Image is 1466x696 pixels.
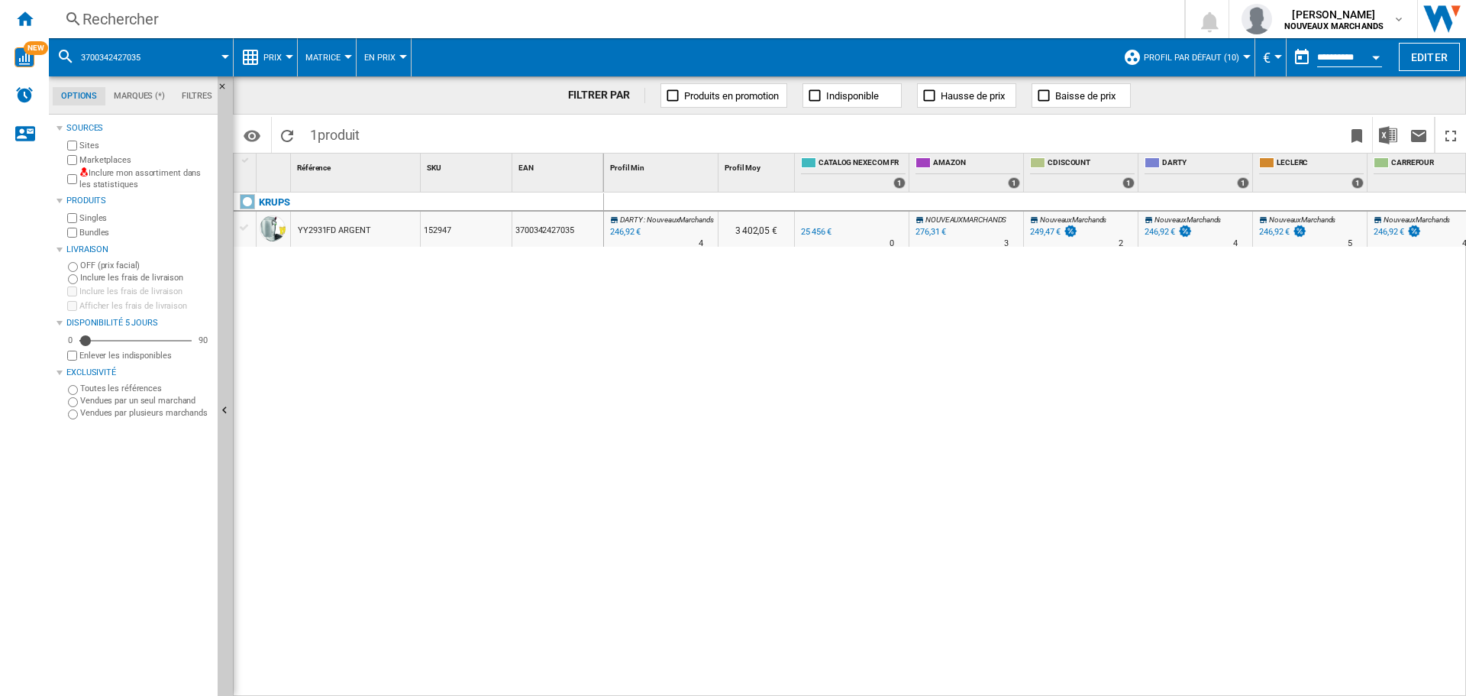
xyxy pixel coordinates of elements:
[272,117,302,153] button: Recharger
[644,215,713,224] span: : NouveauxMarchands
[826,90,879,102] span: Indisponible
[79,227,212,238] label: Bundles
[195,335,212,346] div: 90
[1162,157,1249,170] span: DARTY
[802,83,902,108] button: Indisponible
[67,301,77,311] input: Afficher les frais de livraison
[1154,215,1221,224] span: NouveauxMarchands
[79,167,89,176] img: mysite-not-bg-18x18.png
[1032,83,1131,108] button: Baisse de prix
[1269,215,1335,224] span: NouveauxMarchands
[890,236,894,251] div: Délai de livraison : 0 jour
[798,154,909,192] div: CATALOG NEXECOM FR 1 offers sold by CATALOG NEXECOM FR
[1399,43,1460,71] button: Editer
[915,227,946,237] div: 276,31 €
[80,260,212,271] label: OFF (prix facial)
[941,90,1005,102] span: Hausse de prix
[1142,225,1193,240] div: 246,92 €
[1028,225,1078,240] div: 249,47 €
[1233,236,1238,251] div: Délai de livraison : 4 jours
[1348,236,1352,251] div: Délai de livraison : 5 jours
[68,274,78,284] input: Inclure les frais de livraison
[699,236,703,251] div: Délai de livraison : 4 jours
[1141,154,1252,192] div: DARTY 1 offers sold by DARTY
[1256,154,1367,192] div: LECLERC 1 offers sold by LECLERC
[722,154,794,177] div: Sort None
[1063,225,1078,238] img: promotionV3.png
[67,228,77,238] input: Bundles
[68,385,78,395] input: Toutes les références
[105,87,173,105] md-tab-item: Marques (*)
[1122,177,1135,189] div: 1 offers sold by CDISCOUNT
[302,117,367,149] span: 1
[15,47,34,67] img: wise-card.svg
[79,167,212,191] label: Inclure mon assortiment dans les statistiques
[57,38,225,76] div: 3700342427035
[24,41,48,55] span: NEW
[1403,117,1434,153] button: Envoyer ce rapport par email
[67,170,77,189] input: Inclure mon assortiment dans les statistiques
[421,212,512,247] div: 152947
[1237,177,1249,189] div: 1 offers sold by DARTY
[684,90,779,102] span: Produits en promotion
[1362,41,1390,69] button: Open calendar
[912,154,1023,192] div: AMAZON 1 offers sold by AMAZON
[79,350,212,361] label: Enlever les indisponibles
[917,83,1016,108] button: Hausse de prix
[1259,227,1290,237] div: 246,92 €
[722,154,794,177] div: Profil Moy Sort None
[260,154,290,177] div: Sort None
[1263,50,1271,66] span: €
[427,163,441,172] span: SKU
[318,127,360,143] span: produit
[66,317,212,329] div: Disponibilité 5 Jours
[66,244,212,256] div: Livraison
[80,407,212,419] label: Vendues par plusieurs marchands
[1342,117,1372,153] button: Créer un favoris
[237,121,267,149] button: Options
[1374,227,1404,237] div: 246,92 €
[67,351,77,361] input: Afficher les frais de livraison
[1284,21,1384,31] b: NOUVEAUX MARCHANDS
[1435,117,1466,153] button: Plein écran
[1027,154,1138,192] div: CDISCOUNT 1 offers sold by CDISCOUNT
[1406,225,1422,238] img: promotionV3.png
[518,163,534,172] span: EAN
[68,397,78,407] input: Vendues par un seul marchand
[241,38,289,76] div: Prix
[1040,215,1106,224] span: NouveauxMarchands
[79,154,212,166] label: Marketplaces
[81,38,156,76] button: 3700342427035
[1242,4,1272,34] img: profile.jpg
[66,195,212,207] div: Produits
[80,272,212,283] label: Inclure les frais de livraison
[1284,7,1384,22] span: [PERSON_NAME]
[718,212,794,247] div: 3 402,05 €
[67,141,77,151] input: Sites
[933,157,1020,170] span: AMAZON
[218,76,236,104] button: Masquer
[80,395,212,406] label: Vendues par un seul marchand
[1257,225,1307,240] div: 246,92 €
[610,163,644,172] span: Profil Min
[82,8,1145,30] div: Rechercher
[568,88,646,103] div: FILTRER PAR
[1255,38,1287,76] md-menu: Currency
[424,154,512,177] div: SKU Sort None
[1177,225,1193,238] img: promotionV3.png
[1119,236,1123,251] div: Délai de livraison : 2 jours
[1263,38,1278,76] button: €
[67,213,77,223] input: Singles
[1008,177,1020,189] div: 1 offers sold by AMAZON
[424,154,512,177] div: Sort None
[799,225,831,240] div: 25 456 €
[1055,90,1116,102] span: Baisse de prix
[1123,38,1247,76] div: Profil par défaut (10)
[893,177,906,189] div: 1 offers sold by CATALOG NEXECOM FR
[515,154,603,177] div: EAN Sort None
[79,300,212,312] label: Afficher les frais de livraison
[79,140,212,151] label: Sites
[173,87,221,105] md-tab-item: Filtres
[660,83,787,108] button: Produits en promotion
